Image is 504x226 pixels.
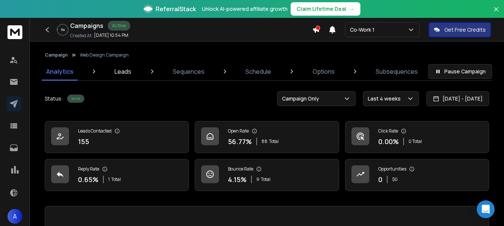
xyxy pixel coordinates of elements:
p: Bounce Rate [228,166,253,172]
button: Claim Lifetime Deal→ [291,2,360,16]
p: Get Free Credits [444,26,486,34]
div: Active [67,95,84,103]
p: $ 0 [392,176,398,182]
a: Subsequences [371,63,422,80]
span: Total [111,176,121,182]
a: Open Rate56.77%88Total [195,121,339,153]
p: Co-Work 1 [350,26,378,34]
h1: Campaigns [70,21,103,30]
a: Schedule [241,63,276,80]
a: Options [308,63,339,80]
p: Last 4 weeks [368,95,404,102]
p: 0.00 % [378,136,399,147]
button: [DATE] - [DATE] [426,91,489,106]
a: Bounce Rate4.15%9Total [195,159,339,191]
div: Active [108,21,130,31]
span: 88 [262,139,267,144]
p: Subsequences [376,67,418,76]
span: 9 [256,176,259,182]
p: 3 % [61,28,65,32]
p: 0.65 % [78,174,98,185]
p: 56.77 % [228,136,252,147]
p: Reply Rate [78,166,99,172]
span: → [349,5,354,13]
p: Schedule [245,67,271,76]
a: Leads Contacted155 [45,121,189,153]
p: Campaign Only [282,95,322,102]
p: Analytics [46,67,73,76]
a: Reply Rate0.65%1Total [45,159,189,191]
p: Sequences [173,67,204,76]
span: 1 [108,176,110,182]
button: Get Free Credits [429,22,491,37]
button: Close banner [491,4,501,22]
p: Status: [45,95,63,102]
p: 155 [78,136,89,147]
p: 0 [378,174,382,185]
p: Options [313,67,335,76]
button: Campaign [45,52,68,58]
a: Opportunities0$0 [345,159,489,191]
div: Open Intercom Messenger [477,200,495,218]
p: 4.15 % [228,174,247,185]
p: Click Rate [378,128,398,134]
p: [DATE] 10:54 PM [94,32,128,38]
span: Total [261,176,270,182]
p: Web Design Campaign [80,52,129,58]
button: A [7,209,22,224]
button: Pause Campaign [428,64,492,79]
p: Opportunities [378,166,406,172]
a: Analytics [42,63,78,80]
p: Unlock AI-powered affiliate growth [202,5,288,13]
p: Open Rate [228,128,249,134]
span: Total [269,139,279,144]
p: 0 Total [408,139,422,144]
a: Click Rate0.00%0 Total [345,121,489,153]
span: ReferralStack [156,4,196,13]
a: Sequences [168,63,209,80]
a: Leads [110,63,136,80]
p: Leads [115,67,131,76]
p: Created At: [70,33,93,39]
p: Leads Contacted [78,128,112,134]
